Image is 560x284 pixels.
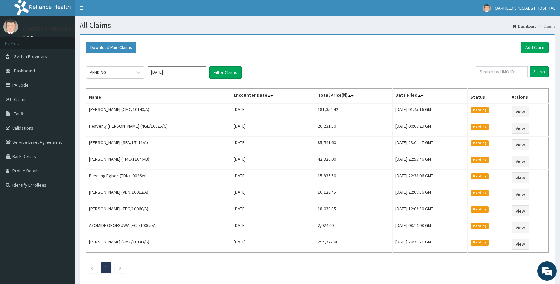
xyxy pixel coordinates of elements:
[471,240,489,245] span: Pending
[315,137,392,153] td: 85,541.60
[512,123,529,134] a: View
[86,186,231,203] td: [PERSON_NAME] (VDN/10012/A)
[512,139,529,150] a: View
[86,103,231,120] td: [PERSON_NAME] (CMC/10143/A)
[231,153,315,170] td: [DATE]
[467,89,509,104] th: Status
[512,205,529,216] a: View
[512,239,529,250] a: View
[231,186,315,203] td: [DATE]
[90,69,106,76] div: PENDING
[231,103,315,120] td: [DATE]
[86,236,231,253] td: [PERSON_NAME] (CMC/10143/A)
[471,223,489,229] span: Pending
[231,137,315,153] td: [DATE]
[521,42,549,53] a: Add Claim
[80,21,555,30] h1: All Claims
[476,66,528,77] input: Search by HMO ID
[231,236,315,253] td: [DATE]
[393,137,468,153] td: [DATE] 23:01:47 GMT
[119,265,122,271] a: Next page
[471,206,489,212] span: Pending
[512,156,529,167] a: View
[471,173,489,179] span: Pending
[231,170,315,186] td: [DATE]
[86,120,231,137] td: Heavenly [PERSON_NAME] (NGL/10025/C)
[393,219,468,236] td: [DATE] 08:14:08 GMT
[315,103,392,120] td: 181,354.42
[14,54,47,59] span: Switch Providers
[209,66,242,79] button: Filter Claims
[315,120,392,137] td: 26,231.50
[23,35,38,40] a: Online
[471,157,489,163] span: Pending
[483,4,491,12] img: User Image
[393,236,468,253] td: [DATE] 20:30:21 GMT
[86,170,231,186] td: Blessing Egboh (TDN/10026/A)
[315,186,392,203] td: 10,123.45
[393,170,468,186] td: [DATE] 22:38:06 GMT
[393,120,468,137] td: [DATE] 00:00:29 GMT
[315,219,392,236] td: 2,024.00
[86,203,231,219] td: [PERSON_NAME] (TFG/10060/A)
[90,265,93,271] a: Previous page
[231,219,315,236] td: [DATE]
[471,140,489,146] span: Pending
[471,124,489,130] span: Pending
[148,66,206,78] input: Select Month and Year
[231,89,315,104] th: Encounter Date
[86,219,231,236] td: AYOMIDE OFOESUWA (FCL/10065/A)
[3,19,18,34] img: User Image
[14,68,35,74] span: Dashboard
[495,5,555,11] span: OAKFIELD SPECIALIST HOSPITAL
[512,222,529,233] a: View
[530,66,549,77] input: Search
[231,203,315,219] td: [DATE]
[14,96,27,102] span: Claims
[86,42,136,53] button: Download Paid Claims
[315,203,392,219] td: 18,030.85
[86,89,231,104] th: Name
[86,137,231,153] td: [PERSON_NAME] (SFA/15111/A)
[393,203,468,219] td: [DATE] 12:03:30 GMT
[512,172,529,183] a: View
[315,89,392,104] th: Total Price(₦)
[315,236,392,253] td: 295,372.00
[393,89,468,104] th: Date Filed
[509,89,548,104] th: Actions
[86,153,231,170] td: [PERSON_NAME] (FMC/11646/B)
[537,23,555,29] li: Claims
[23,26,104,32] p: OAKFIELD SPECIALIST HOSPITAL
[315,170,392,186] td: 15,835.50
[231,120,315,137] td: [DATE]
[105,265,107,271] a: Page 1 is your current page
[512,189,529,200] a: View
[393,153,468,170] td: [DATE] 22:55:46 GMT
[471,107,489,113] span: Pending
[315,153,392,170] td: 42,320.00
[14,111,26,117] span: Tariffs
[513,23,537,29] a: Dashboard
[393,186,468,203] td: [DATE] 22:09:56 GMT
[512,106,529,117] a: View
[471,190,489,196] span: Pending
[393,103,468,120] td: [DATE] 01:45:16 GMT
